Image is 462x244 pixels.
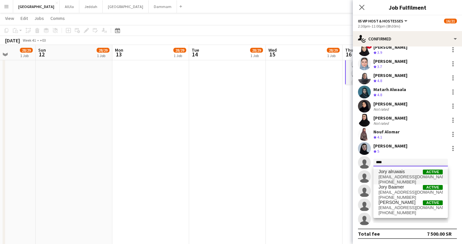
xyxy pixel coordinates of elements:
span: joryzainy20192@gmail.com [379,205,443,210]
a: Jobs [32,14,47,22]
span: +966541449979 [379,195,443,200]
span: 14 [191,51,199,58]
h3: Job Fulfilment [353,3,462,12]
span: 13 [114,51,123,58]
div: Not rated [373,121,390,126]
span: 16/21 [444,19,457,23]
div: Not rated [373,107,390,112]
div: Total fee [358,231,380,237]
button: Dammam [149,0,177,13]
span: 5 [377,149,379,154]
span: Week 41 [21,38,37,43]
span: 16 [344,51,353,58]
div: 1 Job [20,53,32,58]
span: +966591293354 [379,180,443,185]
span: Thu [345,47,353,53]
span: 28/29 [327,48,340,53]
span: 28/29 [97,48,109,53]
span: Active [423,170,443,174]
span: 12 [37,51,46,58]
div: 7 500.00 SR [427,231,452,237]
span: 28/29 [173,48,186,53]
span: 4.1 [377,135,382,139]
span: Jory alruwais [379,169,405,174]
span: 4.8 [377,78,382,83]
div: 1 Job [327,53,339,58]
span: View [5,15,14,21]
span: Wed [268,47,277,53]
span: Sun [38,47,46,53]
span: Active [423,185,443,190]
a: Edit [18,14,31,22]
span: Comms [50,15,65,21]
button: AlUla [60,0,79,13]
div: [PERSON_NAME] [373,44,407,50]
span: 3.7 [377,64,382,69]
div: [DATE] [5,37,20,44]
div: [PERSON_NAME] [373,143,407,149]
button: Jeddah [79,0,103,13]
div: 1 Job [174,53,186,58]
span: Jory Zainy [379,200,415,205]
a: View [3,14,17,22]
button: [GEOGRAPHIC_DATA] [13,0,60,13]
span: 4.8 [377,92,382,97]
div: 1 Job [250,53,263,58]
span: Tue [192,47,199,53]
span: 15 [267,51,277,58]
div: [PERSON_NAME] [373,58,407,64]
span: 3.9 [377,50,382,55]
div: Nouf Alomar [373,129,400,135]
div: +03 [40,38,46,43]
button: 05 VIP Host & Hostesses [358,19,408,23]
span: Active [423,200,443,205]
span: Mon [115,47,123,53]
div: 1 Job [97,53,109,58]
span: Jobs [34,15,44,21]
div: 2:30pm-11:00pm (8h30m) [358,24,457,29]
span: baamerjory@gmail.com [379,190,443,195]
span: jory.k.alruwais@gmail.com [379,174,443,180]
div: [PERSON_NAME] [373,101,407,107]
div: Confirmed [353,31,462,46]
span: +966559943758 [379,210,443,215]
span: 05 VIP Host & Hostesses [358,19,403,23]
div: Matarh Alwaala [373,87,406,92]
button: [GEOGRAPHIC_DATA] [103,0,149,13]
a: Comms [48,14,67,22]
span: Jory Baamer [379,184,404,190]
span: 28/29 [250,48,263,53]
div: [PERSON_NAME] [373,115,407,121]
div: [PERSON_NAME] [373,72,407,78]
span: 28/29 [20,48,33,53]
span: Edit [21,15,28,21]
